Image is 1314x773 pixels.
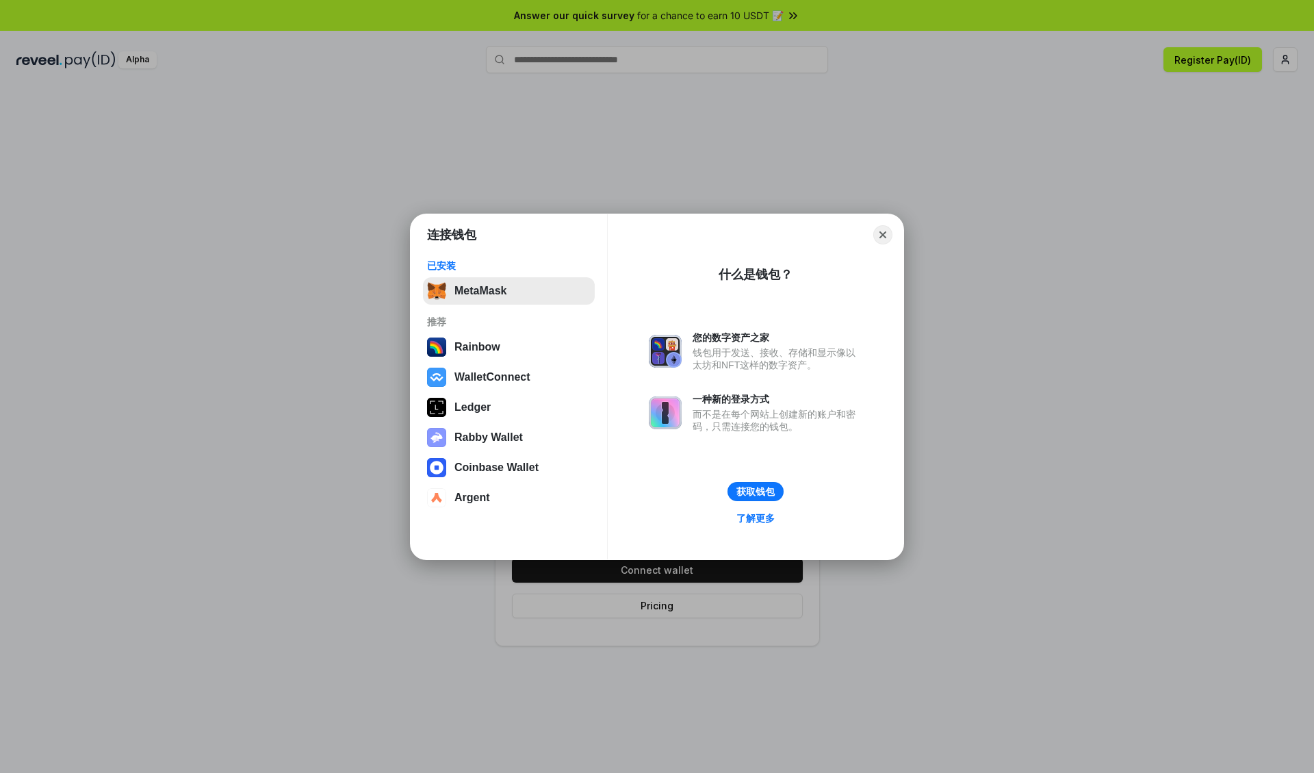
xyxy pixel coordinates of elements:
[427,428,446,447] img: svg+xml,%3Csvg%20xmlns%3D%22http%3A%2F%2Fwww.w3.org%2F2000%2Fsvg%22%20fill%3D%22none%22%20viewBox...
[423,277,595,305] button: MetaMask
[423,454,595,481] button: Coinbase Wallet
[728,509,783,527] a: 了解更多
[427,338,446,357] img: svg+xml,%3Csvg%20width%3D%22120%22%20height%3D%22120%22%20viewBox%3D%220%200%20120%20120%22%20fil...
[454,461,539,474] div: Coinbase Wallet
[423,364,595,391] button: WalletConnect
[649,396,682,429] img: svg+xml,%3Csvg%20xmlns%3D%22http%3A%2F%2Fwww.w3.org%2F2000%2Fsvg%22%20fill%3D%22none%22%20viewBox...
[454,371,530,383] div: WalletConnect
[427,281,446,301] img: svg+xml,%3Csvg%20fill%3D%22none%22%20height%3D%2233%22%20viewBox%3D%220%200%2035%2033%22%20width%...
[427,398,446,417] img: svg+xml,%3Csvg%20xmlns%3D%22http%3A%2F%2Fwww.w3.org%2F2000%2Fsvg%22%20width%3D%2228%22%20height%3...
[423,484,595,511] button: Argent
[454,401,491,414] div: Ledger
[454,492,490,504] div: Argent
[423,424,595,451] button: Rabby Wallet
[427,259,591,272] div: 已安装
[873,225,892,244] button: Close
[727,482,784,501] button: 获取钱包
[427,316,591,328] div: 推荐
[736,512,775,524] div: 了解更多
[423,394,595,421] button: Ledger
[427,368,446,387] img: svg+xml,%3Csvg%20width%3D%2228%22%20height%3D%2228%22%20viewBox%3D%220%200%2028%2028%22%20fill%3D...
[693,393,862,405] div: 一种新的登录方式
[693,331,862,344] div: 您的数字资产之家
[454,431,523,444] div: Rabby Wallet
[427,458,446,477] img: svg+xml,%3Csvg%20width%3D%2228%22%20height%3D%2228%22%20viewBox%3D%220%200%2028%2028%22%20fill%3D...
[427,488,446,507] img: svg+xml,%3Csvg%20width%3D%2228%22%20height%3D%2228%22%20viewBox%3D%220%200%2028%2028%22%20fill%3D...
[454,285,506,297] div: MetaMask
[423,333,595,361] button: Rainbow
[736,485,775,498] div: 获取钱包
[454,341,500,353] div: Rainbow
[693,346,862,371] div: 钱包用于发送、接收、存储和显示像以太坊和NFT这样的数字资产。
[427,227,476,243] h1: 连接钱包
[649,335,682,368] img: svg+xml,%3Csvg%20xmlns%3D%22http%3A%2F%2Fwww.w3.org%2F2000%2Fsvg%22%20fill%3D%22none%22%20viewBox...
[719,266,793,283] div: 什么是钱包？
[693,408,862,433] div: 而不是在每个网站上创建新的账户和密码，只需连接您的钱包。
